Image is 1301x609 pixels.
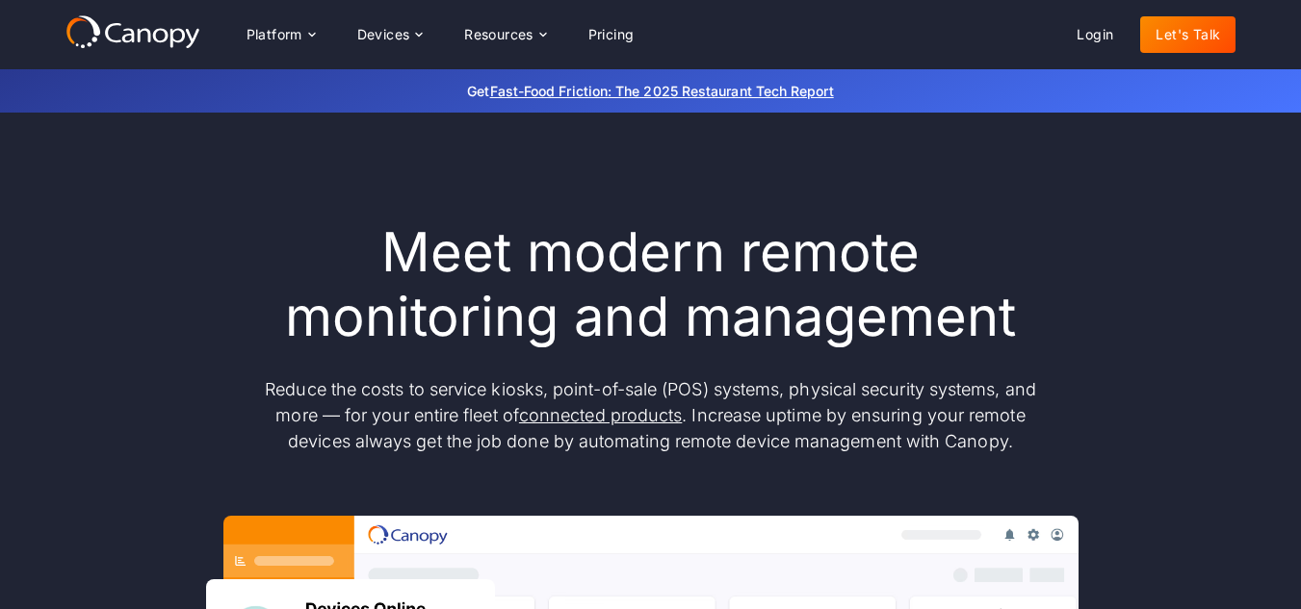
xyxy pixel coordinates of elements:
[573,16,650,53] a: Pricing
[342,15,438,54] div: Devices
[464,28,533,41] div: Resources
[1140,16,1236,53] a: Let's Talk
[1061,16,1129,53] a: Login
[247,28,302,41] div: Platform
[357,28,410,41] div: Devices
[247,220,1055,349] h1: Meet modern remote monitoring and management
[519,405,682,425] a: connected products
[490,83,834,99] a: Fast-Food Friction: The 2025 Restaurant Tech Report
[231,15,330,54] div: Platform
[449,15,560,54] div: Resources
[179,81,1123,101] p: Get
[247,376,1055,454] p: Reduce the costs to service kiosks, point-of-sale (POS) systems, physical security systems, and m...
